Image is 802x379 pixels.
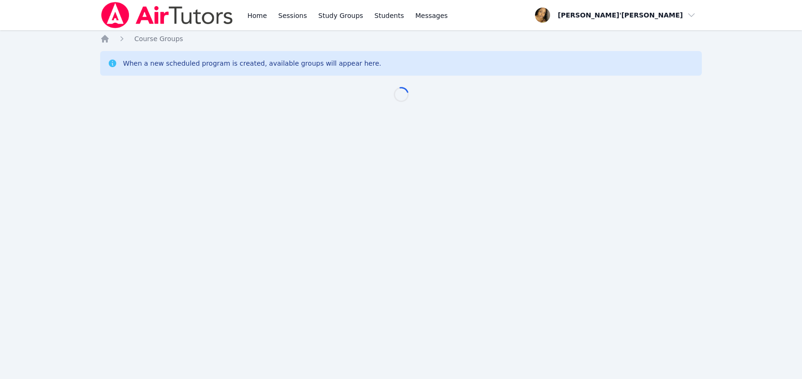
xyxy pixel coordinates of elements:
[100,2,234,28] img: Air Tutors
[134,34,183,43] a: Course Groups
[134,35,183,43] span: Course Groups
[415,11,448,20] span: Messages
[123,59,381,68] div: When a new scheduled program is created, available groups will appear here.
[100,34,702,43] nav: Breadcrumb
